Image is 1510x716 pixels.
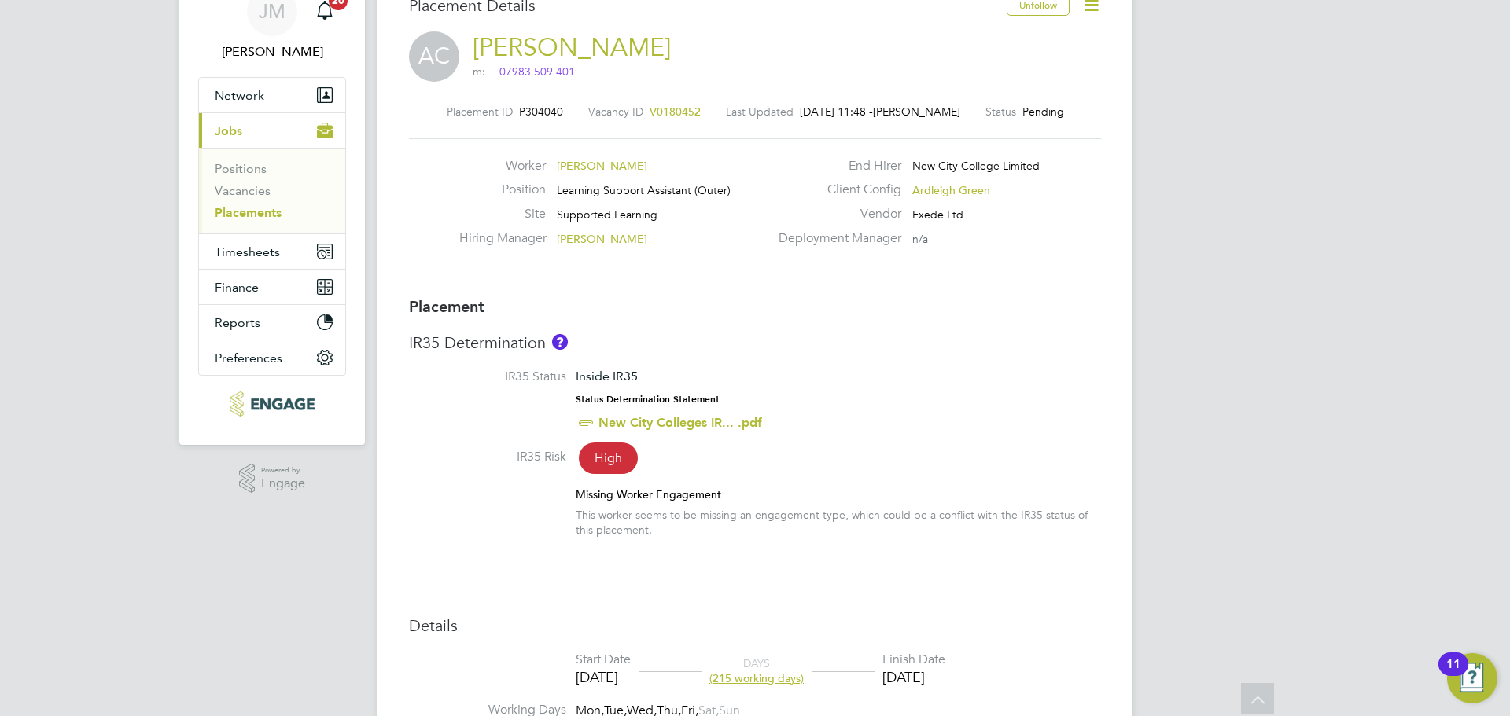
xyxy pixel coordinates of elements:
[199,113,345,148] button: Jobs
[473,32,671,63] a: [PERSON_NAME]
[769,158,901,174] label: End Hirer
[485,64,575,80] span: 07983 509 401
[230,391,314,417] img: xede-logo-retina.png
[215,205,282,220] a: Placements
[557,159,647,173] span: [PERSON_NAME]
[912,159,1040,173] span: New City College Limited
[709,671,804,685] span: (215 working days)
[588,105,643,119] label: Vacancy ID
[576,369,638,384] span: Inside IR35
[800,105,873,119] span: [DATE] 11:48 -
[215,123,242,138] span: Jobs
[769,206,901,222] label: Vendor
[261,477,305,490] span: Engage
[447,105,513,119] label: Placement ID
[873,105,960,119] span: [PERSON_NAME]
[985,105,1016,119] label: Status
[882,668,945,686] div: [DATE]
[473,64,575,79] span: m:
[576,394,720,405] strong: Status Determination Statement
[409,31,459,82] span: AC
[199,305,345,340] button: Reports
[882,652,945,668] div: Finish Date
[199,78,345,112] button: Network
[576,652,631,668] div: Start Date
[459,182,546,198] label: Position
[519,105,563,119] span: P304040
[459,158,546,174] label: Worker
[215,244,280,259] span: Timesheets
[259,1,285,21] span: JM
[409,332,1101,353] h3: IR35 Determination
[409,369,566,385] label: IR35 Status
[199,270,345,304] button: Finance
[409,297,484,316] b: Placement
[702,656,812,685] div: DAYS
[726,105,794,119] label: Last Updated
[769,182,901,198] label: Client Config
[215,161,267,176] a: Positions
[198,391,346,417] a: Go to home page
[459,230,546,247] label: Hiring Manager
[199,234,345,269] button: Timesheets
[557,232,647,246] span: [PERSON_NAME]
[1447,653,1497,703] button: Open Resource Center, 11 new notifications
[239,464,306,494] a: Powered byEngage
[1446,664,1460,685] div: 11
[261,464,305,477] span: Powered by
[409,449,566,465] label: IR35 Risk
[215,280,259,295] span: Finance
[199,148,345,233] div: Jobs
[576,508,1101,536] div: This worker seems to be missing an engagement type, which could be a conflict with the IR35 statu...
[199,340,345,375] button: Preferences
[650,105,701,119] span: V0180452
[579,442,638,474] span: High
[552,334,568,350] button: About IR35
[557,207,657,222] span: Supported Learning
[912,183,990,197] span: Ardleigh Green
[485,65,497,79] img: logo.svg
[598,415,762,430] a: New City Colleges IR... .pdf
[215,88,264,103] span: Network
[912,232,928,246] span: n/a
[198,42,346,61] span: Jasmine Mills
[409,615,1101,636] h3: Details
[215,351,282,365] span: Preferences
[912,207,963,222] span: Exede Ltd
[557,183,731,197] span: Learning Support Assistant (Outer)
[459,206,546,222] label: Site
[576,487,1101,501] div: Missing Worker Engagement
[215,315,260,330] span: Reports
[576,668,631,686] div: [DATE]
[215,183,271,198] a: Vacancies
[1022,105,1064,119] span: Pending
[769,230,901,247] label: Deployment Manager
